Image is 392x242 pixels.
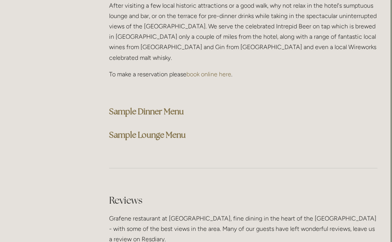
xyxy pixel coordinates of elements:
a: Sample Lounge Menu [109,130,186,140]
p: After visiting a few local historic attractions or a good walk, why not relax in the hotel's sump... [109,1,378,63]
p: To make a reservation please . [109,69,378,80]
h2: Reviews [109,194,378,207]
a: Sample Dinner Menu [109,107,184,117]
a: book online here [187,71,232,78]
